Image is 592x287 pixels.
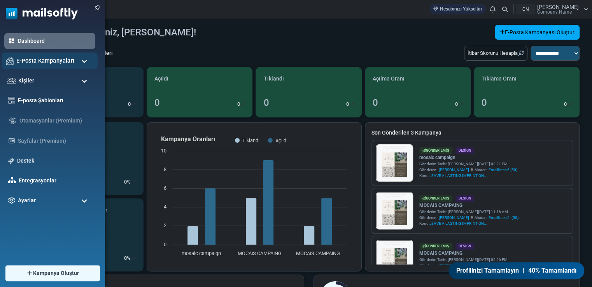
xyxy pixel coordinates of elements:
div: İtibar Skorunu Hesapla [464,46,527,61]
div: 0 [154,96,160,110]
div: Gönderilmiş [419,147,452,154]
span: Açıldı [154,75,168,83]
p: 0 [124,254,127,262]
text: Kampanya Oranları [161,135,215,143]
span: Ayarlar [18,196,36,205]
a: Hesabınızı Yükseltin [429,4,486,14]
div: 0 [482,96,487,110]
h4: Tekrar hoş geldiniz, [PERSON_NAME]! [38,27,196,38]
div: 0 [263,96,269,110]
text: 10 [161,148,166,154]
p: 0 [564,100,567,108]
a: Profilinizi Tamamlayın | 40% Tamamlandı [448,262,584,279]
div: Gönderilmiş [419,243,452,250]
text: MOCAIS CAMPAING [238,250,282,256]
text: MOCAIS CAMPAING [296,250,340,256]
span: Tıklandı [263,75,284,83]
text: 8 [164,166,166,172]
div: Konu: [419,220,518,226]
span: [PERSON_NAME] [439,167,469,173]
span: Tıklama Oranı [482,75,517,83]
text: mosaic campaign [182,250,221,256]
img: landing_pages.svg [8,137,15,144]
div: Gönderilmiş [419,195,452,202]
a: Dashboard [18,37,91,45]
img: dashboard-icon-active.svg [8,37,15,44]
p: 0 [128,100,131,108]
p: 0 [455,100,458,108]
span: LEAVE A LASTING IMPRINT ON... [429,173,487,178]
div: Gönderim Tarihi: [PERSON_NAME][DATE] 03:21 PM [419,161,517,167]
span: [PERSON_NAME] [439,215,469,220]
div: 0 [373,96,378,110]
div: % [124,254,136,262]
a: E-Posta Kampanyası Oluştur [495,25,580,40]
span: Açılma Oranı [373,75,405,83]
div: Design [455,195,474,202]
text: 2 [164,222,166,228]
span: | [523,266,524,275]
img: settings-icon.svg [8,197,15,204]
div: Design [455,147,474,154]
a: MOCAIS CAMPAING [419,202,518,209]
span: [PERSON_NAME] [537,4,579,10]
a: CN [PERSON_NAME] Company Name [516,4,588,14]
p: 0 [237,100,240,108]
div: Konu: [419,173,517,178]
div: CN [516,4,535,14]
a: Son Gönderilen 3 Kampanya [371,129,573,137]
span: [PERSON_NAME] [439,262,469,268]
svg: Kampanya Oranları [153,129,355,265]
a: Emaillistesi5. (50) [489,215,518,220]
a: Emaillistesi6 (50) [489,167,517,173]
text: 4 [164,204,166,210]
div: % [124,178,136,186]
div: Design [455,243,474,250]
span: Company Name [537,10,572,14]
text: 6 [164,185,166,191]
span: LEAVE A LASTING IMPRINT ON... [429,221,487,226]
text: Tıklandı [242,138,259,143]
img: campaigns-icon.png [6,57,14,65]
div: Gönderim Tarihi: [PERSON_NAME][DATE] 11:16 AM [419,209,518,215]
span: E-Posta Kampanyaları [16,56,74,65]
a: mosaic campaign [419,154,517,161]
img: workflow.svg [8,116,17,125]
div: Gönderen: Alıcılar:: [419,215,518,220]
a: Destek [17,157,91,165]
img: contacts-icon.svg [7,78,16,83]
span: Kişiler [18,77,34,85]
a: E-posta Şablonları [18,96,91,105]
div: Gönderen: Alıcılar:: [419,262,516,268]
img: support-icon.svg [8,157,14,164]
a: MOCAIS CAMPAING [419,250,516,257]
div: Gönderen: Alıcılar:: [419,167,517,173]
a: Refresh Stats [518,50,524,56]
span: Profilinizi Tamamlayın [456,266,519,275]
span: Kampanya Oluştur [33,269,79,277]
p: 0 [346,100,349,108]
div: Gönderim Tarihi: [PERSON_NAME][DATE] 05:56 PM [419,257,516,262]
text: 0 [164,241,166,247]
span: 40% Tamamlandı [528,266,576,275]
p: 0 [124,178,127,186]
text: Açıldı [275,138,287,143]
img: email-templates-icon.svg [8,97,15,104]
a: Entegrasyonlar [19,177,91,185]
